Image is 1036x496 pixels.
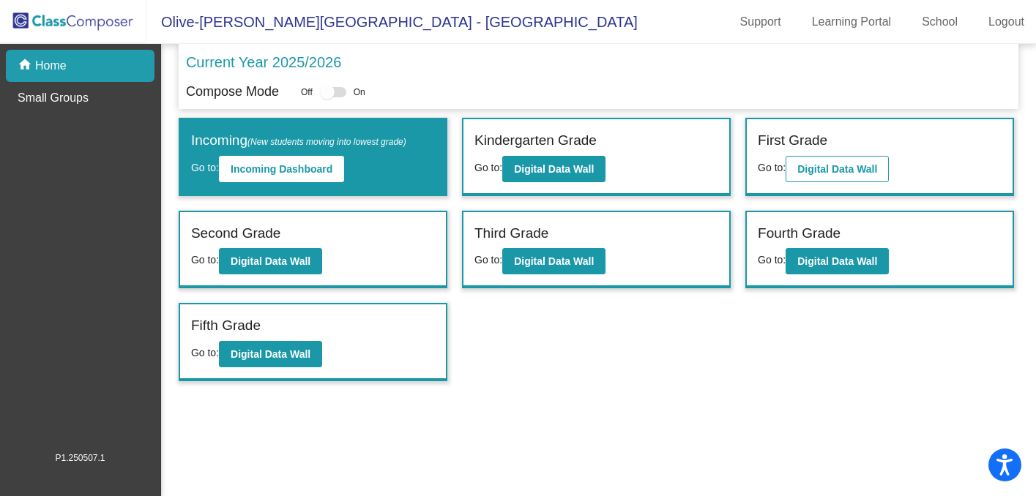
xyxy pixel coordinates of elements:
button: Digital Data Wall [219,248,322,274]
button: Digital Data Wall [502,156,605,182]
span: Go to: [758,162,786,173]
button: Digital Data Wall [219,341,322,367]
b: Digital Data Wall [514,163,594,175]
label: Fifth Grade [191,315,261,337]
b: Digital Data Wall [797,163,877,175]
span: Go to: [191,254,219,266]
p: Home [35,57,67,75]
label: Third Grade [474,223,548,244]
b: Digital Data Wall [514,255,594,267]
label: Kindergarten Grade [474,130,597,151]
a: Logout [977,10,1036,34]
a: Learning Portal [800,10,903,34]
b: Incoming Dashboard [231,163,332,175]
span: Go to: [191,162,219,173]
label: Fourth Grade [758,223,841,244]
span: Olive-[PERSON_NAME][GEOGRAPHIC_DATA] - [GEOGRAPHIC_DATA] [146,10,638,34]
a: School [910,10,969,34]
span: On [354,86,365,99]
b: Digital Data Wall [797,255,877,267]
button: Incoming Dashboard [219,156,344,182]
p: Small Groups [18,89,89,107]
a: Support [728,10,793,34]
button: Digital Data Wall [502,248,605,274]
span: Go to: [758,254,786,266]
span: Go to: [191,347,219,358]
span: Go to: [474,162,502,173]
b: Digital Data Wall [231,348,310,360]
button: Digital Data Wall [786,248,889,274]
label: Incoming [191,130,406,151]
mat-icon: home [18,57,35,75]
p: Current Year 2025/2026 [186,51,341,73]
span: Off [301,86,313,99]
button: Digital Data Wall [786,156,889,182]
label: Second Grade [191,223,281,244]
p: Compose Mode [186,82,279,102]
span: Go to: [474,254,502,266]
label: First Grade [758,130,827,151]
span: (New students moving into lowest grade) [247,137,406,147]
b: Digital Data Wall [231,255,310,267]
